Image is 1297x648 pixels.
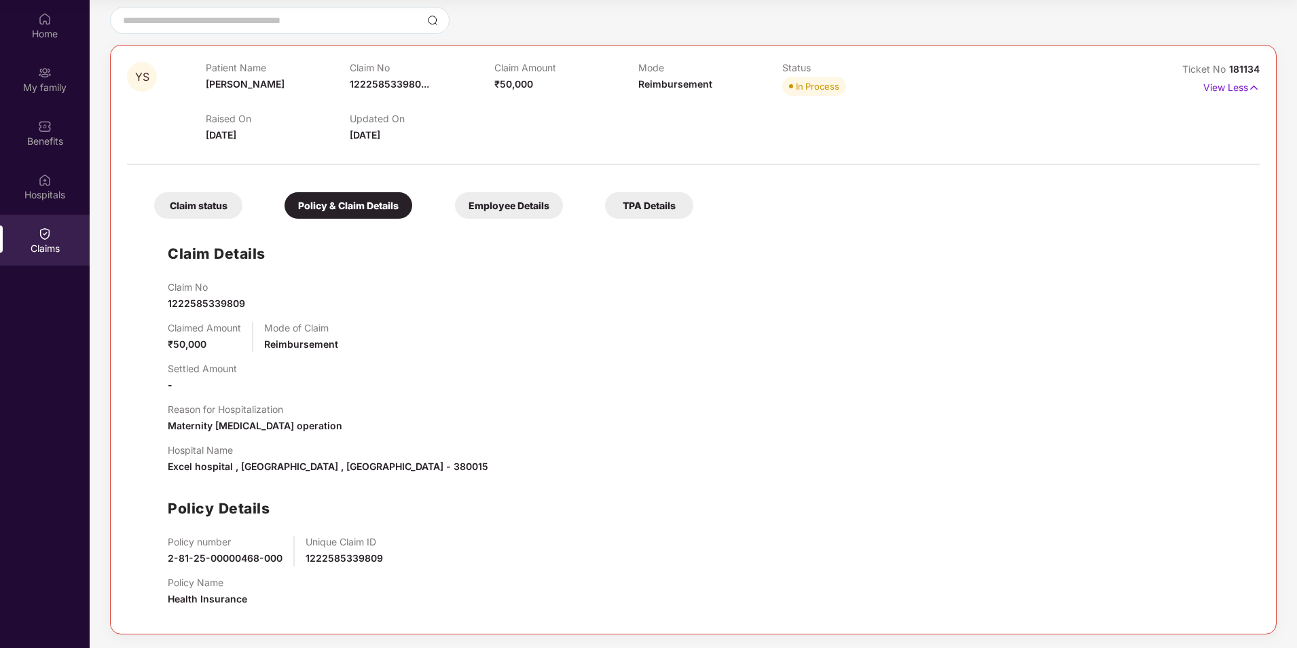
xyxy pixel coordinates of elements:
[38,173,52,187] img: svg+xml;base64,PHN2ZyBpZD0iSG9zcGl0YWxzIiB4bWxucz0iaHR0cDovL3d3dy53My5vcmcvMjAwMC9zdmciIHdpZHRoPS...
[427,15,438,26] img: svg+xml;base64,PHN2ZyBpZD0iU2VhcmNoLTMyeDMyIiB4bWxucz0iaHR0cDovL3d3dy53My5vcmcvMjAwMC9zdmciIHdpZH...
[206,62,350,73] p: Patient Name
[168,577,247,588] p: Policy Name
[1203,77,1260,95] p: View Less
[154,192,242,219] div: Claim status
[1229,63,1260,75] span: 181134
[168,403,342,415] p: Reason for Hospitalization
[38,120,52,133] img: svg+xml;base64,PHN2ZyBpZD0iQmVuZWZpdHMiIHhtbG5zPSJodHRwOi8vd3d3LnczLm9yZy8yMDAwL3N2ZyIgd2lkdGg9Ij...
[168,322,241,334] p: Claimed Amount
[168,497,270,520] h1: Policy Details
[168,298,245,309] span: 1222585339809
[264,322,338,334] p: Mode of Claim
[168,552,282,564] span: 2-81-25-00000468-000
[38,227,52,240] img: svg+xml;base64,PHN2ZyBpZD0iQ2xhaW0iIHhtbG5zPSJodHRwOi8vd3d3LnczLm9yZy8yMDAwL3N2ZyIgd2lkdGg9IjIwIi...
[1182,63,1229,75] span: Ticket No
[168,444,488,456] p: Hospital Name
[350,78,429,90] span: 122258533980...
[168,363,237,374] p: Settled Amount
[168,593,247,605] span: Health Insurance
[1248,80,1260,95] img: svg+xml;base64,PHN2ZyB4bWxucz0iaHR0cDovL3d3dy53My5vcmcvMjAwMC9zdmciIHdpZHRoPSIxNyIgaGVpZ2h0PSIxNy...
[206,129,236,141] span: [DATE]
[455,192,563,219] div: Employee Details
[168,420,342,431] span: Maternity [MEDICAL_DATA] operation
[168,242,266,265] h1: Claim Details
[638,62,782,73] p: Mode
[306,536,383,547] p: Unique Claim ID
[168,338,206,350] span: ₹50,000
[782,62,926,73] p: Status
[350,62,494,73] p: Claim No
[135,71,149,83] span: YS
[168,281,245,293] p: Claim No
[264,338,338,350] span: Reimbursement
[796,79,839,93] div: In Process
[638,78,712,90] span: Reimbursement
[206,113,350,124] p: Raised On
[306,552,383,564] span: 1222585339809
[168,379,172,391] span: -
[168,461,488,472] span: Excel hospital , [GEOGRAPHIC_DATA] , [GEOGRAPHIC_DATA] - 380015
[38,12,52,26] img: svg+xml;base64,PHN2ZyBpZD0iSG9tZSIgeG1sbnM9Imh0dHA6Ly93d3cudzMub3JnLzIwMDAvc3ZnIiB3aWR0aD0iMjAiIG...
[206,78,285,90] span: [PERSON_NAME]
[285,192,412,219] div: Policy & Claim Details
[350,113,494,124] p: Updated On
[350,129,380,141] span: [DATE]
[494,62,638,73] p: Claim Amount
[38,66,52,79] img: svg+xml;base64,PHN2ZyB3aWR0aD0iMjAiIGhlaWdodD0iMjAiIHZpZXdCb3g9IjAgMCAyMCAyMCIgZmlsbD0ibm9uZSIgeG...
[168,536,282,547] p: Policy number
[494,78,533,90] span: ₹50,000
[605,192,693,219] div: TPA Details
